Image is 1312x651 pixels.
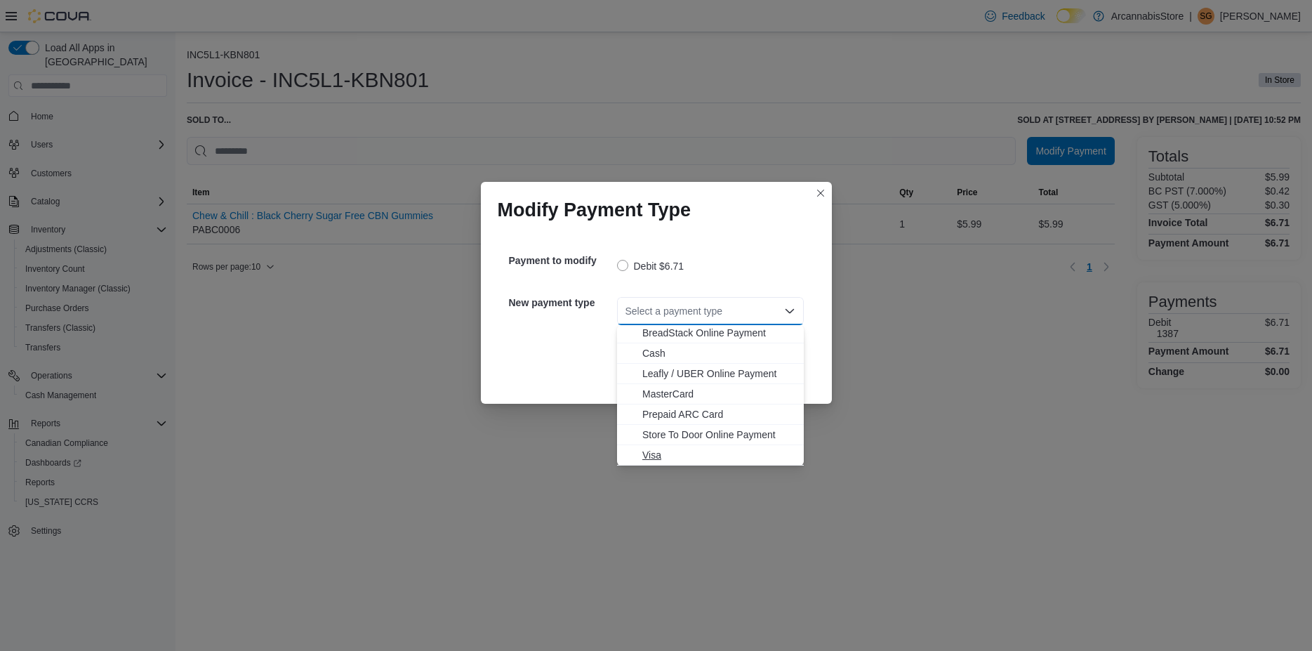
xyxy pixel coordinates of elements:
[642,407,795,421] span: Prepaid ARC Card
[509,246,614,275] h5: Payment to modify
[617,425,804,445] button: Store To Door Online Payment
[784,305,795,317] button: Close list of options
[642,428,795,442] span: Store To Door Online Payment
[642,367,795,381] span: Leafly / UBER Online Payment
[617,445,804,466] button: Visa
[617,364,804,384] button: Leafly / UBER Online Payment
[642,326,795,340] span: BreadStack Online Payment
[642,346,795,360] span: Cash
[617,343,804,364] button: Cash
[617,384,804,405] button: MasterCard
[617,258,684,275] label: Debit $6.71
[812,185,829,202] button: Closes this modal window
[498,199,691,221] h1: Modify Payment Type
[642,387,795,401] span: MasterCard
[509,289,614,317] h5: New payment type
[617,323,804,343] button: BreadStack Online Payment
[617,303,804,466] div: Choose from the following options
[625,303,627,320] input: Accessible screen reader label
[642,448,795,462] span: Visa
[617,405,804,425] button: Prepaid ARC Card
